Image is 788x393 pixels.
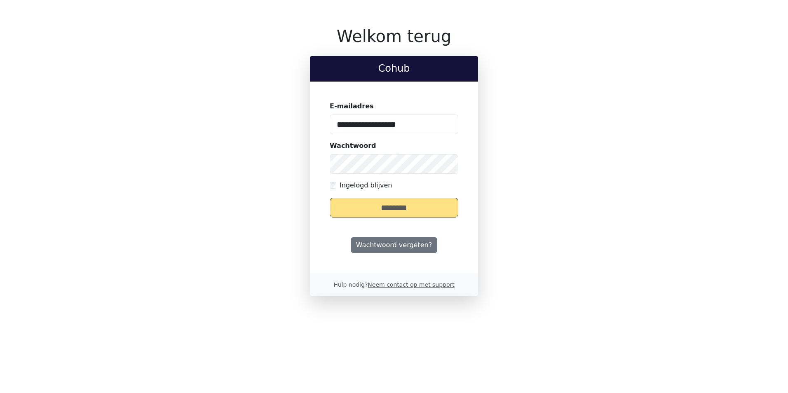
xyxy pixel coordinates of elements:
label: E-mailadres [330,101,374,111]
a: Neem contact op met support [368,281,454,288]
label: Wachtwoord [330,141,376,151]
label: Ingelogd blijven [340,180,392,190]
small: Hulp nodig? [333,281,455,288]
h2: Cohub [317,63,471,75]
a: Wachtwoord vergeten? [351,237,437,253]
h1: Welkom terug [310,26,478,46]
